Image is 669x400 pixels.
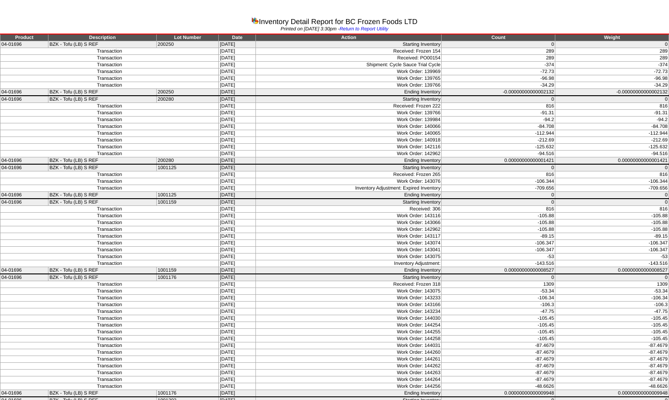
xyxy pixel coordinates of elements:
[555,302,669,308] td: -106.3
[0,302,219,308] td: Transaction
[442,68,555,75] td: -72.73
[555,144,669,151] td: -125.632
[219,302,256,308] td: [DATE]
[0,274,48,281] td: 04-01696
[219,75,256,82] td: [DATE]
[219,220,256,226] td: [DATE]
[157,164,219,171] td: 1001125
[0,206,219,213] td: Transaction
[555,213,669,220] td: -105.88
[256,89,442,96] td: Ending Inventory
[219,329,256,336] td: [DATE]
[48,192,157,199] td: BZK - Tofu (LB) S REF
[48,157,157,165] td: BZK - Tofu (LB) S REF
[219,144,256,151] td: [DATE]
[219,288,256,295] td: [DATE]
[256,103,442,110] td: Received: Frozen 222
[442,254,555,260] td: -53
[48,390,157,397] td: BZK - Tofu (LB) S REF
[442,274,555,281] td: 0
[442,192,555,199] td: 0
[555,247,669,254] td: -106.347
[555,48,669,55] td: 289
[48,34,157,41] td: Description
[157,96,219,103] td: 200280
[256,220,442,226] td: Work Order: 143066
[219,390,256,397] td: [DATE]
[256,390,442,397] td: Ending Inventory
[442,41,555,48] td: 0
[442,151,555,157] td: -94.516
[219,185,256,192] td: [DATE]
[555,55,669,62] td: 289
[442,110,555,117] td: -91.31
[256,260,442,267] td: Inventory Adjustment:
[442,48,555,55] td: 289
[0,247,219,254] td: Transaction
[219,274,256,281] td: [DATE]
[219,356,256,363] td: [DATE]
[0,137,219,144] td: Transaction
[555,34,669,41] td: Weight
[0,356,219,363] td: Transaction
[157,89,219,96] td: 200250
[219,267,256,274] td: [DATE]
[555,75,669,82] td: -96.98
[219,233,256,240] td: [DATE]
[256,254,442,260] td: Work Order: 143075
[442,144,555,151] td: -125.632
[0,233,219,240] td: Transaction
[555,274,669,281] td: 0
[219,82,256,89] td: [DATE]
[0,117,219,123] td: Transaction
[0,62,219,68] td: Transaction
[442,247,555,254] td: -106.347
[157,199,219,206] td: 1001159
[256,96,442,103] td: Starting Inventory
[442,329,555,336] td: -105.45
[340,26,389,32] a: Return to Report Utility
[0,342,219,349] td: Transaction
[555,171,669,178] td: 816
[442,89,555,96] td: -0.00000000000002132
[0,308,219,315] td: Transaction
[256,192,442,199] td: Ending Inventory
[219,363,256,370] td: [DATE]
[256,178,442,185] td: Work Order: 143076
[219,342,256,349] td: [DATE]
[0,281,219,288] td: Transaction
[555,322,669,329] td: -105.45
[256,302,442,308] td: Work Order: 143166
[555,130,669,137] td: -112.944
[219,62,256,68] td: [DATE]
[0,254,219,260] td: Transaction
[219,48,256,55] td: [DATE]
[555,137,669,144] td: -212.69
[219,130,256,137] td: [DATE]
[256,322,442,329] td: Work Order: 144254
[0,315,219,322] td: Transaction
[157,157,219,165] td: 200280
[555,110,669,117] td: -91.31
[219,199,256,206] td: [DATE]
[256,233,442,240] td: Work Order: 143117
[256,206,442,213] td: Received: 306
[555,308,669,315] td: -47.75
[48,96,157,103] td: BZK - Tofu (LB) S REF
[256,62,442,68] td: Shipment: Cycle Sauce Trial Cycle
[0,89,48,96] td: 04-01696
[555,41,669,48] td: 0
[555,315,669,322] td: -105.45
[0,130,219,137] td: Transaction
[442,308,555,315] td: -47.75
[256,295,442,302] td: Work Order: 143233
[256,363,442,370] td: Work Order: 144262
[219,41,256,48] td: [DATE]
[555,82,669,89] td: -34.29
[442,267,555,274] td: 0.00000000000008527
[0,295,219,302] td: Transaction
[256,288,442,295] td: Work Order: 143075
[555,96,669,103] td: 0
[219,322,256,329] td: [DATE]
[219,164,256,171] td: [DATE]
